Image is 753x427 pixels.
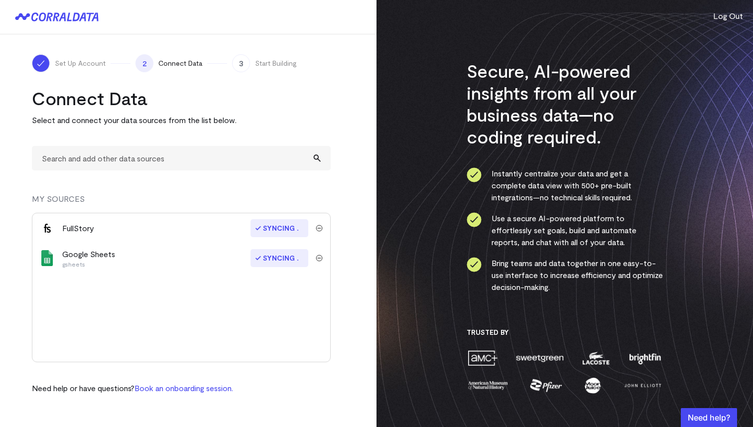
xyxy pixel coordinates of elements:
img: ico-check-circle-4b19435c.svg [467,257,482,272]
li: Use a secure AI-powered platform to effortlessly set goals, build and automate reports, and chat ... [467,212,663,248]
img: sweetgreen-1d1fb32c.png [515,349,565,367]
div: FullStory [62,222,94,234]
p: Need help or have questions? [32,382,233,394]
div: Google Sheets [62,248,115,268]
p: Select and connect your data sources from the list below. [32,114,331,126]
img: trash-40e54a27.svg [316,225,323,232]
img: amnh-5afada46.png [467,377,509,394]
span: Set Up Account [55,58,106,68]
img: fullstory-b9f63f46.svg [39,220,55,236]
div: MY SOURCES [32,193,331,213]
li: Instantly centralize your data and get a complete data view with 500+ pre-built integrations—no t... [467,167,663,203]
button: Log Out [713,10,743,22]
img: lacoste-7a6b0538.png [581,349,611,367]
h3: Trusted By [467,328,663,337]
span: 3 [232,54,250,72]
span: Syncing [251,219,308,237]
img: moon-juice-c312e729.png [583,377,603,394]
img: ico-check-circle-4b19435c.svg [467,212,482,227]
h2: Connect Data [32,87,331,109]
span: 2 [135,54,153,72]
img: amc-0b11a8f1.png [467,349,499,367]
img: ico-check-white-5ff98cb1.svg [36,58,46,68]
img: brightfin-a251e171.png [627,349,663,367]
input: Search and add other data sources [32,146,331,170]
a: Book an onboarding session. [134,383,233,393]
img: pfizer-e137f5fc.png [529,377,563,394]
img: trash-40e54a27.svg [316,255,323,262]
span: Connect Data [158,58,202,68]
p: gsheets [62,260,115,268]
li: Bring teams and data together in one easy-to-use interface to increase efficiency and optimize de... [467,257,663,293]
span: Start Building [255,58,297,68]
img: ico-check-circle-4b19435c.svg [467,167,482,182]
h3: Secure, AI-powered insights from all your business data—no coding required. [467,60,663,147]
img: john-elliott-25751c40.png [623,377,663,394]
span: Syncing [251,249,308,267]
img: google_sheets-5a4bad8e.svg [39,250,55,266]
